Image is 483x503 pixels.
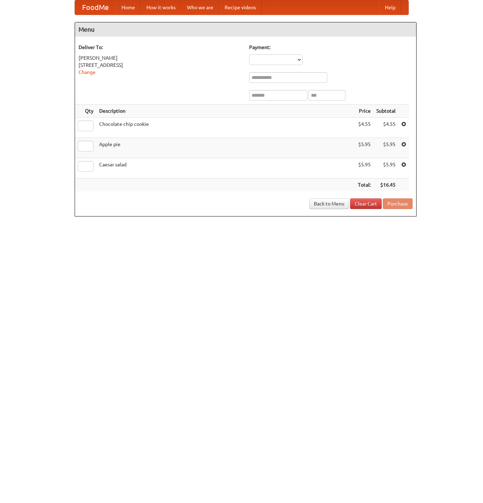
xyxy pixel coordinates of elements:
[355,178,374,192] th: Total:
[141,0,181,15] a: How it works
[374,105,398,118] th: Subtotal
[79,44,242,51] h5: Deliver To:
[249,44,413,51] h5: Payment:
[355,118,374,138] td: $4.55
[96,138,355,158] td: Apple pie
[379,0,401,15] a: Help
[79,61,242,69] div: [STREET_ADDRESS]
[355,105,374,118] th: Price
[75,0,116,15] a: FoodMe
[181,0,219,15] a: Who we are
[75,105,96,118] th: Qty
[374,178,398,192] th: $16.45
[309,198,349,209] a: Back to Menu
[383,198,413,209] button: Purchase
[96,158,355,178] td: Caesar salad
[350,198,382,209] a: Clear Cart
[355,158,374,178] td: $5.95
[75,22,416,37] h4: Menu
[79,54,242,61] div: [PERSON_NAME]
[79,69,96,75] a: Change
[219,0,262,15] a: Recipe videos
[96,118,355,138] td: Chocolate chip cookie
[374,138,398,158] td: $5.95
[355,138,374,158] td: $5.95
[374,118,398,138] td: $4.55
[96,105,355,118] th: Description
[374,158,398,178] td: $5.95
[116,0,141,15] a: Home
